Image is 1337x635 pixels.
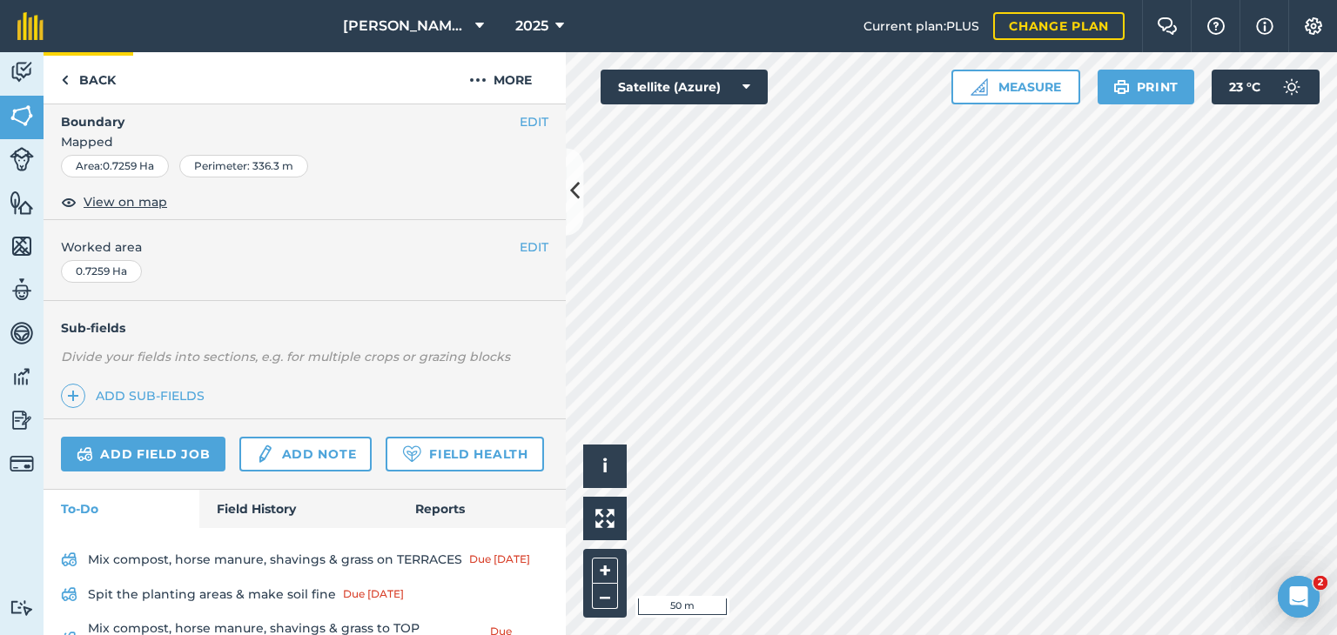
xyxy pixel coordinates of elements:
img: fieldmargin Logo [17,12,44,40]
img: svg+xml;base64,PD94bWwgdmVyc2lvbj0iMS4wIiBlbmNvZGluZz0idXRmLTgiPz4KPCEtLSBHZW5lcmF0b3I6IEFkb2JlIE... [1274,70,1309,104]
a: Field Health [386,437,543,471]
div: Perimeter : 336.3 m [179,155,308,177]
button: i [583,444,627,488]
a: Spit the planting areas & make soil fineDue [DATE] [61,580,548,608]
h4: Sub-fields [44,318,566,338]
div: Due [DATE] [343,587,404,601]
span: 23 ° C [1229,70,1260,104]
span: 2 [1313,576,1327,590]
a: Add sub-fields [61,384,212,408]
span: Worked area [61,237,548,257]
span: Mapped [44,132,566,151]
button: Print [1098,70,1195,104]
img: A cog icon [1303,17,1324,35]
span: i [602,455,608,477]
img: svg+xml;base64,PD94bWwgdmVyc2lvbj0iMS4wIiBlbmNvZGluZz0idXRmLTgiPz4KPCEtLSBHZW5lcmF0b3I6IEFkb2JlIE... [10,147,34,171]
a: To-Do [44,490,199,528]
img: svg+xml;base64,PD94bWwgdmVyc2lvbj0iMS4wIiBlbmNvZGluZz0idXRmLTgiPz4KPCEtLSBHZW5lcmF0b3I6IEFkb2JlIE... [61,549,77,570]
img: svg+xml;base64,PD94bWwgdmVyc2lvbj0iMS4wIiBlbmNvZGluZz0idXRmLTgiPz4KPCEtLSBHZW5lcmF0b3I6IEFkb2JlIE... [10,364,34,390]
img: svg+xml;base64,PHN2ZyB4bWxucz0iaHR0cDovL3d3dy53My5vcmcvMjAwMC9zdmciIHdpZHRoPSIyMCIgaGVpZ2h0PSIyNC... [469,70,487,90]
img: svg+xml;base64,PHN2ZyB4bWxucz0iaHR0cDovL3d3dy53My5vcmcvMjAwMC9zdmciIHdpZHRoPSI1NiIgaGVpZ2h0PSI2MC... [10,190,34,216]
img: svg+xml;base64,PHN2ZyB4bWxucz0iaHR0cDovL3d3dy53My5vcmcvMjAwMC9zdmciIHdpZHRoPSI1NiIgaGVpZ2h0PSI2MC... [10,103,34,129]
img: svg+xml;base64,PD94bWwgdmVyc2lvbj0iMS4wIiBlbmNvZGluZz0idXRmLTgiPz4KPCEtLSBHZW5lcmF0b3I6IEFkb2JlIE... [255,444,274,465]
img: svg+xml;base64,PHN2ZyB4bWxucz0iaHR0cDovL3d3dy53My5vcmcvMjAwMC9zdmciIHdpZHRoPSIxNCIgaGVpZ2h0PSIyNC... [67,385,79,406]
div: Due [DATE] [469,552,530,566]
a: Add note [239,437,372,471]
button: More [435,52,566,104]
button: 23 °C [1212,70,1320,104]
button: Measure [951,70,1080,104]
h4: Boundary [44,95,520,131]
img: svg+xml;base64,PD94bWwgdmVyc2lvbj0iMS4wIiBlbmNvZGluZz0idXRmLTgiPz4KPCEtLSBHZW5lcmF0b3I6IEFkb2JlIE... [77,444,93,465]
button: – [592,584,618,609]
a: Reports [398,490,566,528]
span: View on map [84,192,167,211]
button: EDIT [520,237,548,257]
a: Field History [199,490,397,528]
a: Mix compost, horse manure, shavings & grass on TERRACESDue [DATE] [61,545,548,573]
img: svg+xml;base64,PD94bWwgdmVyc2lvbj0iMS4wIiBlbmNvZGluZz0idXRmLTgiPz4KPCEtLSBHZW5lcmF0b3I6IEFkb2JlIE... [10,277,34,303]
button: EDIT [520,112,548,131]
img: svg+xml;base64,PD94bWwgdmVyc2lvbj0iMS4wIiBlbmNvZGluZz0idXRmLTgiPz4KPCEtLSBHZW5lcmF0b3I6IEFkb2JlIE... [10,451,34,476]
img: svg+xml;base64,PD94bWwgdmVyc2lvbj0iMS4wIiBlbmNvZGluZz0idXRmLTgiPz4KPCEtLSBHZW5lcmF0b3I6IEFkb2JlIE... [61,584,77,605]
img: svg+xml;base64,PHN2ZyB4bWxucz0iaHR0cDovL3d3dy53My5vcmcvMjAwMC9zdmciIHdpZHRoPSIxOSIgaGVpZ2h0PSIyNC... [1113,77,1130,97]
a: Add field job [61,437,225,471]
span: 2025 [515,16,548,37]
img: A question mark icon [1206,17,1226,35]
iframe: Intercom live chat [1278,576,1320,618]
img: Ruler icon [971,78,988,96]
a: Back [44,52,133,104]
img: svg+xml;base64,PD94bWwgdmVyc2lvbj0iMS4wIiBlbmNvZGluZz0idXRmLTgiPz4KPCEtLSBHZW5lcmF0b3I6IEFkb2JlIE... [10,320,34,346]
button: + [592,558,618,584]
img: svg+xml;base64,PD94bWwgdmVyc2lvbj0iMS4wIiBlbmNvZGluZz0idXRmLTgiPz4KPCEtLSBHZW5lcmF0b3I6IEFkb2JlIE... [10,599,34,616]
span: [PERSON_NAME] Farm [343,16,468,37]
button: Satellite (Azure) [601,70,768,104]
img: svg+xml;base64,PHN2ZyB4bWxucz0iaHR0cDovL3d3dy53My5vcmcvMjAwMC9zdmciIHdpZHRoPSI1NiIgaGVpZ2h0PSI2MC... [10,233,34,259]
div: Area : 0.7259 Ha [61,155,169,177]
img: Two speech bubbles overlapping with the left bubble in the forefront [1157,17,1178,35]
button: View on map [61,191,167,212]
img: svg+xml;base64,PHN2ZyB4bWxucz0iaHR0cDovL3d3dy53My5vcmcvMjAwMC9zdmciIHdpZHRoPSIxOCIgaGVpZ2h0PSIyNC... [61,191,77,212]
a: Change plan [993,12,1125,40]
img: Four arrows, one pointing top left, one top right, one bottom right and the last bottom left [595,509,615,528]
em: Divide your fields into sections, e.g. for multiple crops or grazing blocks [61,349,510,364]
div: 0.7259 Ha [61,260,142,283]
img: svg+xml;base64,PD94bWwgdmVyc2lvbj0iMS4wIiBlbmNvZGluZz0idXRmLTgiPz4KPCEtLSBHZW5lcmF0b3I6IEFkb2JlIE... [10,407,34,433]
img: svg+xml;base64,PHN2ZyB4bWxucz0iaHR0cDovL3d3dy53My5vcmcvMjAwMC9zdmciIHdpZHRoPSI5IiBoZWlnaHQ9IjI0Ii... [61,70,69,90]
img: svg+xml;base64,PD94bWwgdmVyc2lvbj0iMS4wIiBlbmNvZGluZz0idXRmLTgiPz4KPCEtLSBHZW5lcmF0b3I6IEFkb2JlIE... [10,59,34,85]
img: svg+xml;base64,PHN2ZyB4bWxucz0iaHR0cDovL3d3dy53My5vcmcvMjAwMC9zdmciIHdpZHRoPSIxNyIgaGVpZ2h0PSIxNy... [1256,16,1273,37]
span: Current plan : PLUS [863,17,979,36]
